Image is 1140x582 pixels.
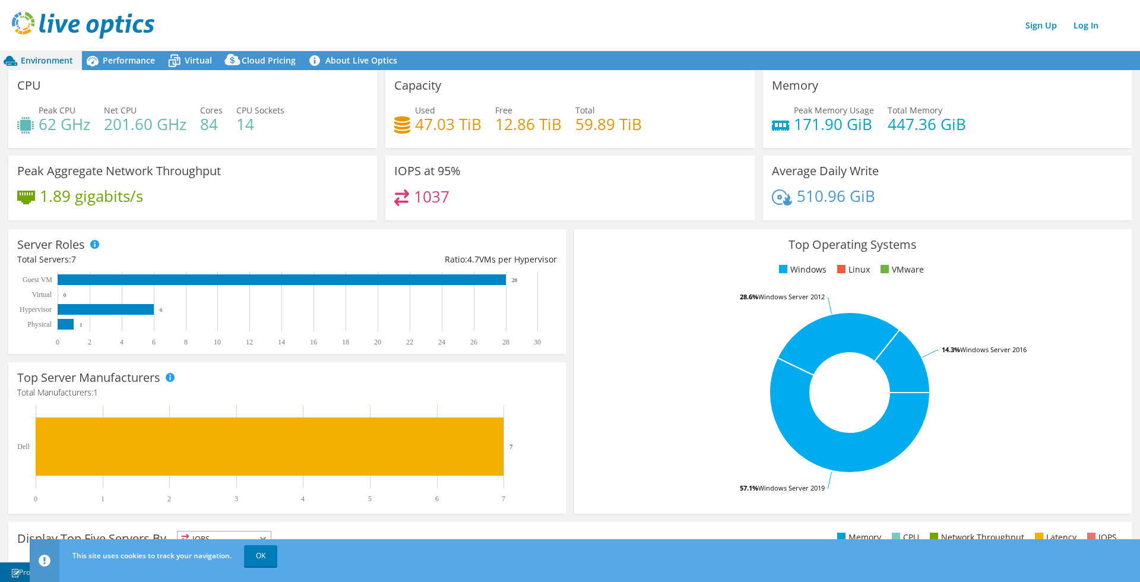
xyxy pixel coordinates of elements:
[740,292,758,301] tspan: 28.6%
[502,338,509,346] text: 28
[512,277,518,283] text: 28
[374,338,381,346] text: 20
[342,338,349,346] text: 18
[20,305,52,314] text: Hypervisor
[160,307,163,313] text: 6
[246,338,253,346] text: 12
[64,292,66,298] text: 0
[495,105,512,116] span: Free
[942,345,960,354] tspan: 14.3%
[301,495,305,503] text: 4
[17,165,221,178] h3: Peak Aggregate Network Throughput
[834,531,881,544] li: Memory
[17,371,160,384] h3: Top Server Manufacturers
[17,386,557,399] h4: Total Manufacturers:
[776,263,826,276] li: Windows
[310,338,317,346] text: 16
[80,322,83,328] text: 1
[758,483,825,492] tspan: Windows Server 2019
[178,532,271,546] span: IOPS
[1032,531,1076,544] li: Latency
[575,118,642,131] h4: 59.89 TiB
[17,79,41,92] h3: CPU
[236,118,284,131] h4: 14
[120,338,123,346] text: 4
[32,290,52,299] text: Virtual
[435,495,439,503] text: 6
[415,118,482,131] h4: 47.03 TiB
[583,238,1123,251] h3: Top Operating Systems
[772,165,879,178] h3: Average Daily Write
[1084,531,1117,544] li: IOPS
[34,495,37,503] text: 0
[244,545,277,567] a: OK
[888,105,942,116] span: Total Memory
[242,55,296,66] span: Cloud Pricing
[470,338,477,346] text: 26
[834,263,870,276] li: Linux
[1019,17,1063,34] a: Sign Up
[93,387,98,398] span: 1
[797,189,875,203] h4: 510.96 GiB
[1068,17,1104,34] a: Log In
[23,276,52,284] text: Guest VM
[878,263,924,276] li: VMware
[509,443,513,450] text: 7
[2,565,72,580] a: Project Notes
[71,254,76,265] span: 7
[888,118,966,131] h4: 447.36 GiB
[414,190,449,203] h4: 1037
[927,531,1024,544] li: Network Throughput
[167,495,171,503] text: 2
[394,79,441,92] h3: Capacity
[200,105,223,116] span: Cores
[17,238,85,251] h3: Server Roles
[740,483,758,492] tspan: 57.1%
[40,189,143,203] h4: 1.89 gigabits/s
[467,254,479,265] span: 4.7
[415,105,435,116] span: Used
[72,551,232,561] span: This site uses cookies to track your navigation.
[27,320,52,328] text: Physical
[21,55,73,66] span: Environment
[101,495,104,503] text: 1
[575,105,595,116] span: Total
[17,442,30,451] text: Dell
[305,51,406,70] a: About Live Optics
[104,105,137,116] span: Net CPU
[534,338,541,346] text: 30
[495,118,562,131] h4: 12.86 TiB
[794,118,874,131] h4: 171.90 GiB
[12,12,154,39] img: live_optics_svg.svg
[56,338,59,346] text: 0
[278,338,285,346] text: 14
[438,338,445,346] text: 24
[152,338,156,346] text: 6
[394,165,461,178] h3: IOPS at 95%
[960,345,1027,354] tspan: Windows Server 2016
[104,118,186,131] h4: 201.60 GHz
[889,531,919,544] li: CPU
[406,338,413,346] text: 22
[214,338,221,346] text: 10
[184,338,188,346] text: 8
[758,292,825,301] tspan: Windows Server 2012
[368,495,372,503] text: 5
[39,105,75,116] span: Peak CPU
[794,105,874,116] span: Peak Memory Usage
[185,55,212,66] span: Virtual
[88,338,91,346] text: 2
[39,118,90,131] h4: 62 GHz
[287,253,556,266] div: Ratio: VMs per Hypervisor
[502,495,505,503] text: 7
[103,55,155,66] span: Performance
[235,495,238,503] text: 3
[200,118,223,131] h4: 84
[17,253,287,266] div: Total Servers:
[236,105,284,116] span: CPU Sockets
[772,79,818,92] h3: Memory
